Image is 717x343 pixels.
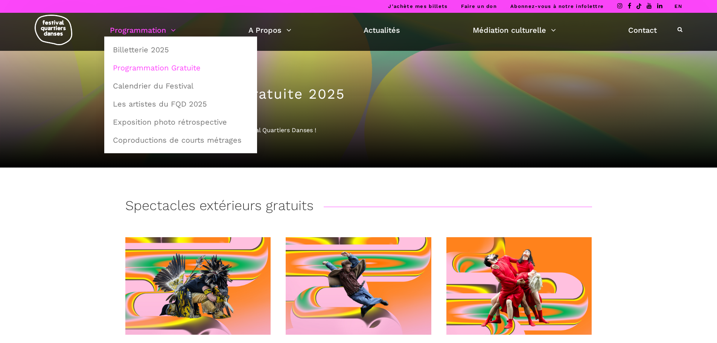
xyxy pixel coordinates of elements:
a: Coproductions de courts métrages [108,131,253,149]
a: Médiation culturelle [473,24,556,37]
h1: Programmation gratuite 2025 [125,86,592,102]
a: Billetterie 2025 [108,41,253,58]
img: logo-fqd-med [35,15,72,45]
a: Exposition photo rétrospective [108,113,253,131]
a: Programmation Gratuite [108,59,253,76]
a: Actualités [364,24,400,37]
a: Les artistes du FQD 2025 [108,95,253,113]
a: J’achète mes billets [388,3,448,9]
a: EN [674,3,682,9]
a: Contact [628,24,657,37]
a: Calendrier du Festival [108,77,253,95]
a: Faire un don [461,3,497,9]
a: Programmation [110,24,176,37]
a: A Propos [248,24,291,37]
a: Abonnez-vous à notre infolettre [510,3,604,9]
h3: Spectacles extérieurs gratuits [125,198,314,216]
div: Découvrez la programmation 2025 du Festival Quartiers Danses ! [125,125,592,135]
